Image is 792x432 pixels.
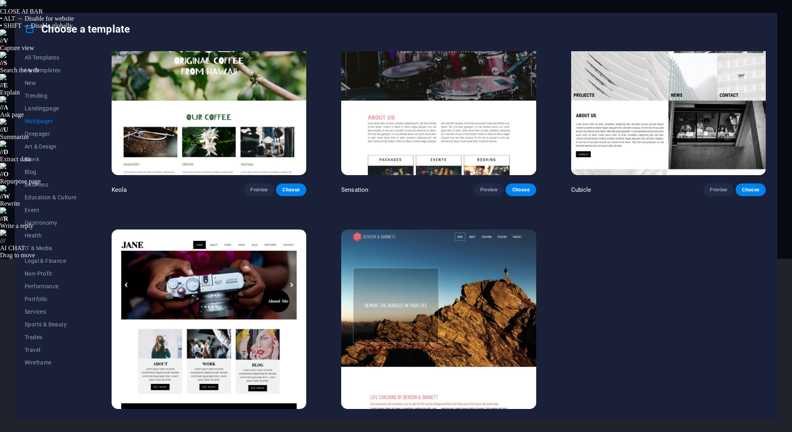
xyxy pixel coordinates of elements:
[25,309,77,315] span: Services
[25,280,77,293] button: Performance
[25,343,77,356] button: Travel
[25,296,77,302] span: Portfolio
[25,283,77,289] span: Performance
[25,258,77,264] span: Legal & Finance
[25,318,77,331] button: Sports & Beauty
[25,359,77,366] span: Wireframe
[25,334,77,340] span: Trades
[112,229,306,409] img: Jane
[25,331,77,343] button: Trades
[25,305,77,318] button: Services
[25,270,77,277] span: Non-Profit
[25,321,77,328] span: Sports & Beauty
[25,293,77,305] button: Portfolio
[25,356,77,369] button: Wireframe
[25,267,77,280] button: Non-Profit
[341,229,536,409] img: Benson & Barnett
[25,255,77,267] button: Legal & Finance
[25,347,77,353] span: Travel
